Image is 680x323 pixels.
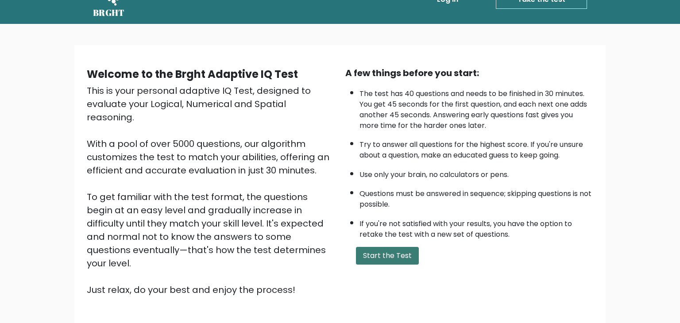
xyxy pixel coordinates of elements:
[356,247,419,265] button: Start the Test
[87,84,335,296] div: This is your personal adaptive IQ Test, designed to evaluate your Logical, Numerical and Spatial ...
[93,8,125,18] h5: BRGHT
[359,135,593,161] li: Try to answer all questions for the highest score. If you're unsure about a question, make an edu...
[359,184,593,210] li: Questions must be answered in sequence; skipping questions is not possible.
[359,84,593,131] li: The test has 40 questions and needs to be finished in 30 minutes. You get 45 seconds for the firs...
[345,66,593,80] div: A few things before you start:
[359,165,593,180] li: Use only your brain, no calculators or pens.
[87,67,298,81] b: Welcome to the Brght Adaptive IQ Test
[359,214,593,240] li: If you're not satisfied with your results, you have the option to retake the test with a new set ...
